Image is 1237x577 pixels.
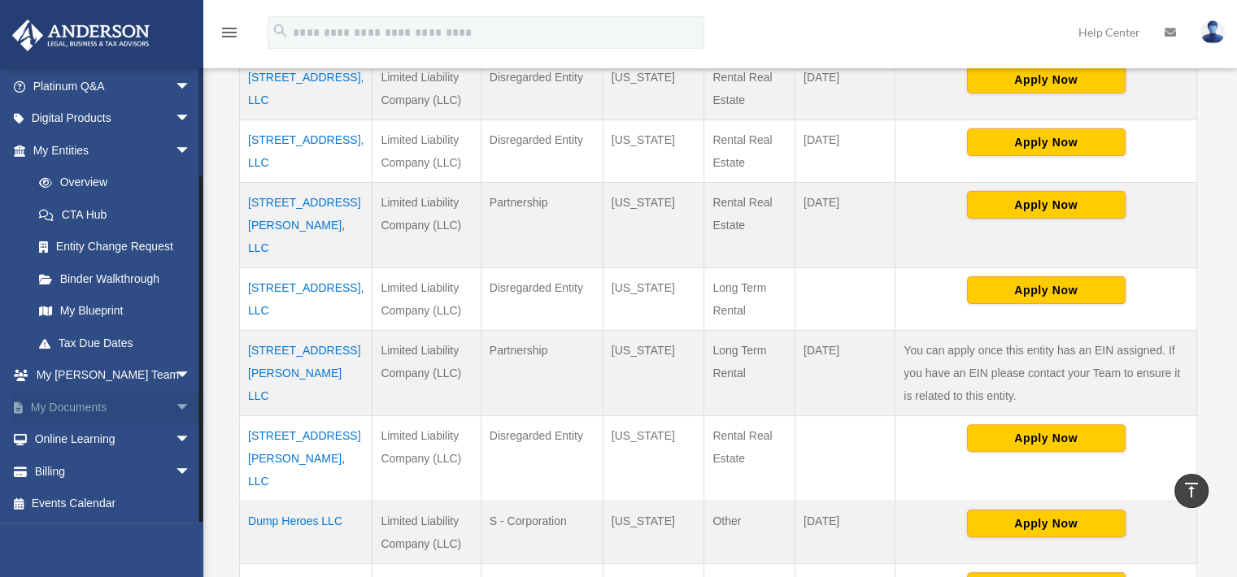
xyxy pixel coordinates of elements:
a: Binder Walkthrough [23,262,207,295]
button: Apply Now [967,276,1126,304]
td: Limited Liability Company (LLC) [372,330,481,415]
button: Apply Now [967,424,1126,452]
td: Disregarded Entity [481,119,603,182]
a: My Documentsarrow_drop_down [11,391,216,423]
a: Tax Due Dates [23,327,207,359]
td: [US_STATE] [603,182,704,267]
i: vertical_align_top [1182,480,1201,500]
button: Apply Now [967,191,1126,219]
td: Disregarded Entity [481,267,603,330]
td: Limited Liability Company (LLC) [372,415,481,501]
button: Apply Now [967,510,1126,537]
td: Long Term Rental [704,330,795,415]
i: search [272,22,290,40]
a: My Blueprint [23,295,207,328]
td: [STREET_ADDRESS], LLC [240,119,372,182]
td: [US_STATE] [603,501,704,563]
td: [DATE] [795,182,895,267]
td: [STREET_ADDRESS][PERSON_NAME], LLC [240,182,372,267]
td: Other [704,501,795,563]
span: arrow_drop_down [175,391,207,424]
td: [STREET_ADDRESS][PERSON_NAME], LLC [240,415,372,501]
button: Apply Now [967,128,1126,156]
span: arrow_drop_down [175,134,207,167]
td: [STREET_ADDRESS], LLC [240,57,372,120]
td: [DATE] [795,119,895,182]
button: Apply Now [967,66,1126,93]
a: CTA Hub [23,198,207,231]
a: Events Calendar [11,488,216,520]
i: menu [220,23,239,42]
td: [US_STATE] [603,330,704,415]
img: User Pic [1200,20,1225,44]
td: [DATE] [795,330,895,415]
td: [US_STATE] [603,57,704,120]
td: S - Corporation [481,501,603,563]
td: [DATE] [795,501,895,563]
a: My [PERSON_NAME] Teamarrow_drop_down [11,359,216,392]
a: Overview [23,167,199,199]
td: Rental Real Estate [704,57,795,120]
a: Digital Productsarrow_drop_down [11,102,216,135]
td: Limited Liability Company (LLC) [372,501,481,563]
td: [STREET_ADDRESS][PERSON_NAME] LLC [240,330,372,415]
a: Online Learningarrow_drop_down [11,423,216,456]
td: Partnership [481,182,603,267]
a: menu [220,28,239,42]
td: Disregarded Entity [481,415,603,501]
td: Limited Liability Company (LLC) [372,119,481,182]
img: Anderson Advisors Platinum Portal [7,20,155,51]
a: Billingarrow_drop_down [11,455,216,488]
td: [STREET_ADDRESS], LLC [240,267,372,330]
a: Entity Change Request [23,231,207,263]
span: arrow_drop_down [175,359,207,393]
td: Disregarded Entity [481,57,603,120]
td: Limited Liability Company (LLC) [372,182,481,267]
td: Dump Heroes LLC [240,501,372,563]
td: You can apply once this entity has an EIN assigned. If you have an EIN please contact your Team t... [895,330,1197,415]
td: Long Term Rental [704,267,795,330]
a: Platinum Q&Aarrow_drop_down [11,70,216,102]
a: vertical_align_top [1174,474,1209,508]
td: [US_STATE] [603,267,704,330]
span: arrow_drop_down [175,423,207,457]
span: arrow_drop_down [175,102,207,136]
td: Partnership [481,330,603,415]
td: Limited Liability Company (LLC) [372,57,481,120]
td: Rental Real Estate [704,415,795,501]
td: [US_STATE] [603,119,704,182]
td: [US_STATE] [603,415,704,501]
span: arrow_drop_down [175,455,207,488]
td: Rental Real Estate [704,182,795,267]
td: Limited Liability Company (LLC) [372,267,481,330]
a: My Entitiesarrow_drop_down [11,134,207,167]
td: Rental Real Estate [704,119,795,182]
span: arrow_drop_down [175,70,207,103]
td: [DATE] [795,57,895,120]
